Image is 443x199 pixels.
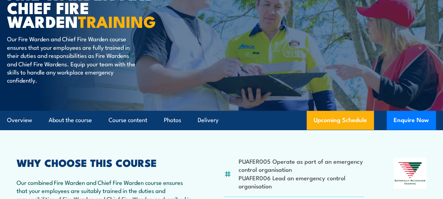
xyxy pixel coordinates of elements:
[78,9,156,33] strong: TRAINING
[394,158,426,189] img: Nationally Recognised Training logo.
[387,111,436,130] button: Enquire Now
[7,111,32,129] a: Overview
[238,157,364,174] li: PUAFER005 Operate as part of an emergency control organisation
[17,158,194,167] h2: WHY CHOOSE THIS COURSE
[109,111,147,129] a: Course content
[164,111,181,129] a: Photos
[49,111,92,129] a: About the course
[7,35,136,84] p: Our Fire Warden and Chief Fire Warden course ensures that your employees are fully trained in the...
[198,111,219,129] a: Delivery
[307,111,374,130] a: Upcoming Schedule
[238,174,364,190] li: PUAFER006 Lead an emergency control organisation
